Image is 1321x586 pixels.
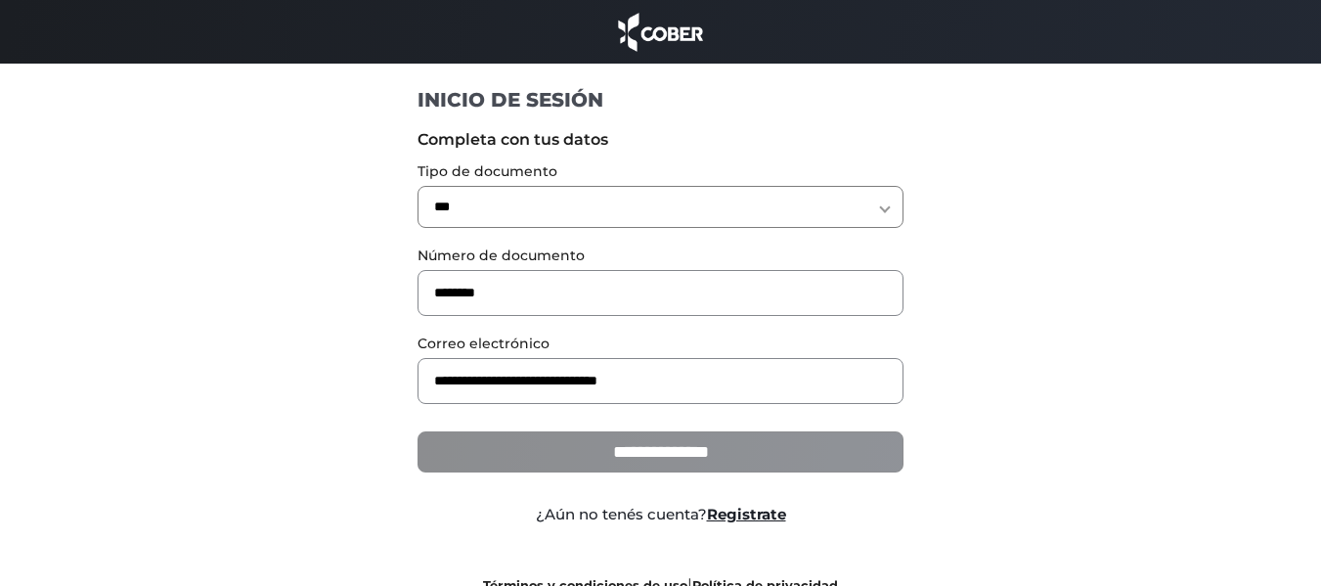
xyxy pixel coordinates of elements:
label: Número de documento [418,246,903,266]
div: ¿Aún no tenés cuenta? [403,504,918,526]
h1: INICIO DE SESIÓN [418,87,903,113]
a: Registrate [707,505,786,523]
img: cober_marca.png [613,10,709,54]
label: Completa con tus datos [418,128,903,152]
label: Correo electrónico [418,334,903,354]
label: Tipo de documento [418,161,903,182]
